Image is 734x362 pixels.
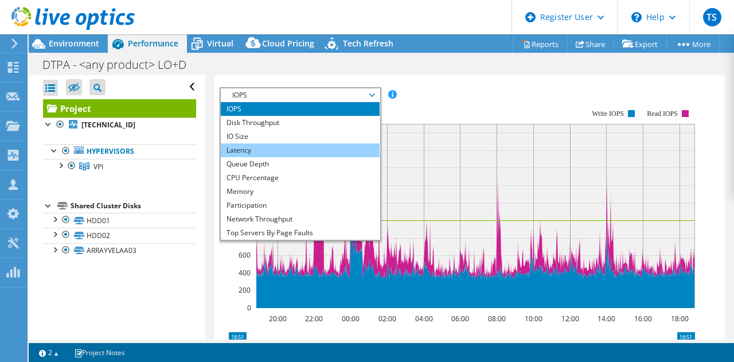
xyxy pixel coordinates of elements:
[49,38,99,49] span: Environment
[239,285,251,295] text: 200
[227,88,374,102] span: IOPS
[221,198,380,212] li: Participation
[221,102,380,116] li: IOPS
[631,12,642,22] svg: \n
[268,314,286,324] text: 20:00
[43,144,196,159] a: Hypervisors
[37,59,204,71] h1: DTPA - <any product> LO+D
[304,314,322,324] text: 22:00
[207,38,233,49] span: Virtual
[666,35,720,53] a: More
[592,110,624,118] text: Write IOPS
[378,314,396,324] text: 02:00
[221,157,380,171] li: Queue Depth
[247,303,251,313] text: 0
[128,38,178,49] span: Performance
[670,314,688,324] text: 18:00
[43,99,196,118] a: Project
[597,314,615,324] text: 14:00
[513,35,568,53] a: Reports
[451,314,468,324] text: 06:00
[524,314,542,324] text: 10:00
[487,314,505,324] text: 08:00
[634,314,651,324] text: 16:00
[31,345,67,360] a: 2
[561,314,579,324] text: 12:00
[343,38,393,49] span: Tech Refresh
[66,345,133,360] a: Project Notes
[43,118,196,133] a: [TECHNICAL_ID]
[415,314,432,324] text: 04:00
[262,38,314,49] span: Cloud Pricing
[81,120,135,130] b: [TECHNICAL_ID]
[567,35,614,53] a: Share
[614,35,667,53] a: Export
[43,228,196,243] a: HDD02
[647,110,678,118] text: Read IOPS
[71,199,196,213] div: Shared Cluster Disks
[221,185,380,198] li: Memory
[703,8,721,26] span: TS
[239,250,251,260] text: 600
[43,159,196,174] a: VPI
[239,268,251,278] text: 400
[221,143,380,157] li: Latency
[221,130,380,143] li: IO Size
[93,162,103,172] span: VPI
[221,171,380,185] li: CPU Percentage
[221,116,380,130] li: Disk Throughput
[43,213,196,228] a: HDD01
[43,243,196,258] a: ARRAYVELAA03
[221,226,380,240] li: Top Servers By Page Faults
[341,314,359,324] text: 00:00
[221,212,380,226] li: Network Throughput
